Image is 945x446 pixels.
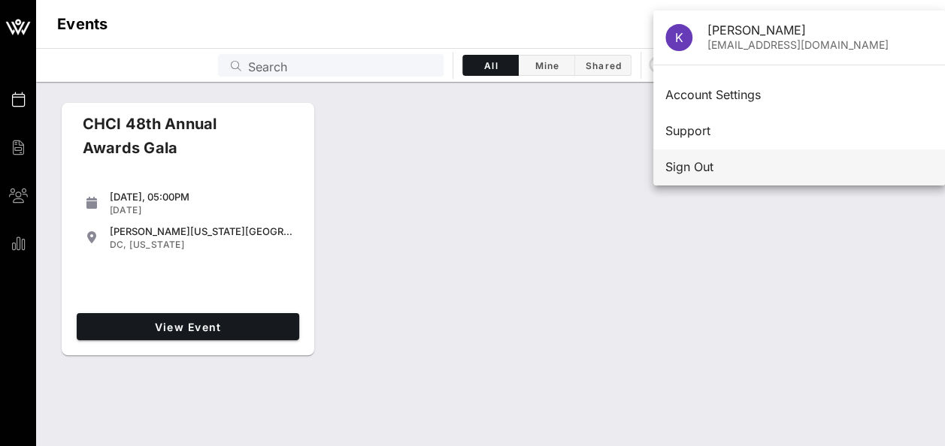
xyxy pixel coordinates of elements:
div: Account Settings [665,88,933,102]
div: [EMAIL_ADDRESS][DOMAIN_NAME] [707,39,933,52]
div: [DATE], 05:00PM [110,191,293,203]
span: Show Archived [651,56,785,74]
div: [PERSON_NAME][US_STATE][GEOGRAPHIC_DATA] [110,225,293,237]
a: View Event [77,313,299,340]
div: Sign Out [665,160,933,174]
span: K [675,30,683,45]
h1: Events [57,12,108,36]
button: Shared [575,55,632,76]
button: All [462,55,519,76]
button: Show Archived [650,52,786,79]
span: All [472,60,509,71]
span: DC, [110,239,127,250]
div: [PERSON_NAME] [707,23,933,38]
span: [US_STATE] [129,239,184,250]
div: Support [665,124,933,138]
div: CHCI 48th Annual Awards Gala [71,112,283,172]
button: Mine [519,55,575,76]
span: View Event [83,321,293,333]
span: Mine [528,60,565,71]
div: [DATE] [110,204,293,216]
span: Shared [584,60,622,71]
